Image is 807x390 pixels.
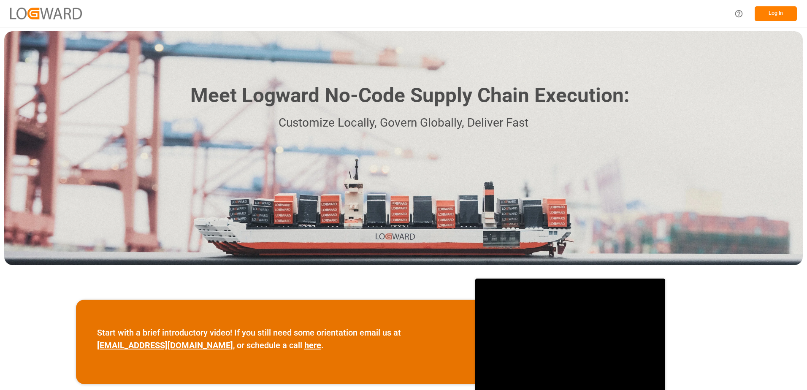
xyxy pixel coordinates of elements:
img: Logward_new_orange.png [10,8,82,19]
h1: Meet Logward No-Code Supply Chain Execution: [190,81,629,111]
button: Help Center [729,4,748,23]
p: Customize Locally, Govern Globally, Deliver Fast [178,114,629,133]
a: [EMAIL_ADDRESS][DOMAIN_NAME] [97,340,233,350]
button: Log In [755,6,797,21]
a: here [304,340,321,350]
p: Start with a brief introductory video! If you still need some orientation email us at , or schedu... [97,326,454,352]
